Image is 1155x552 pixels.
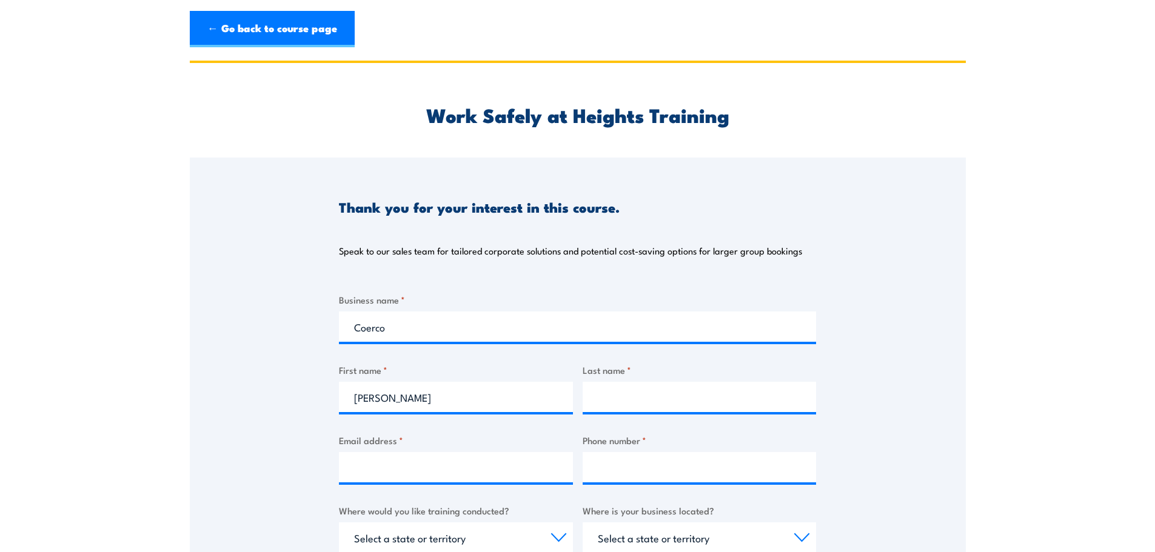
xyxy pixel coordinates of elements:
label: Last name [583,363,817,377]
label: Business name [339,293,816,307]
a: ← Go back to course page [190,11,355,47]
h3: Thank you for your interest in this course. [339,200,620,214]
label: Phone number [583,433,817,447]
p: Speak to our sales team for tailored corporate solutions and potential cost-saving options for la... [339,245,802,257]
label: Email address [339,433,573,447]
label: Where is your business located? [583,504,817,517]
label: Where would you like training conducted? [339,504,573,517]
h2: Work Safely at Heights Training [339,106,816,123]
label: First name [339,363,573,377]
